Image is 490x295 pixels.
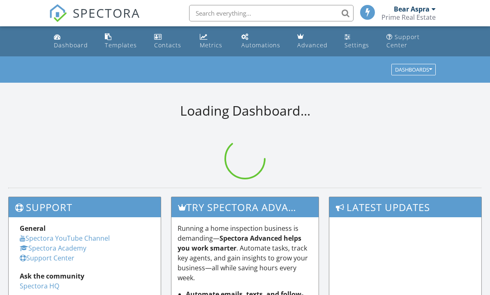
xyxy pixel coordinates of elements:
img: The Best Home Inspection Software - Spectora [49,4,67,22]
a: SPECTORA [49,11,140,28]
p: Running a home inspection business is demanding— . Automate tasks, track key agents, and gain ins... [178,223,312,283]
div: Metrics [200,41,222,49]
strong: Spectora Advanced helps you work smarter [178,234,301,253]
div: Ask the community [20,271,150,281]
div: Prime Real Estate [381,13,436,21]
a: Support Center [20,253,74,262]
div: Settings [344,41,369,49]
div: Templates [105,41,137,49]
h3: Latest Updates [329,197,481,217]
a: Spectora HQ [20,281,59,290]
a: Automations (Basic) [238,30,287,53]
div: Support Center [386,33,420,49]
a: Advanced [294,30,335,53]
button: Dashboards [391,64,436,76]
div: Dashboard [54,41,88,49]
div: Automations [241,41,280,49]
a: Spectora Academy [20,244,86,253]
div: Contacts [154,41,181,49]
input: Search everything... [189,5,354,21]
a: Templates [102,30,144,53]
a: Contacts [151,30,190,53]
strong: General [20,224,46,233]
span: SPECTORA [73,4,140,21]
a: Spectora YouTube Channel [20,234,110,243]
h3: Try spectora advanced [DATE] [171,197,319,217]
a: Support Center [383,30,439,53]
div: Advanced [297,41,328,49]
a: Metrics [196,30,231,53]
a: Dashboard [51,30,95,53]
a: Settings [341,30,377,53]
div: Dashboards [395,67,432,73]
div: Bear Aspra [394,5,430,13]
h3: Support [9,197,161,217]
